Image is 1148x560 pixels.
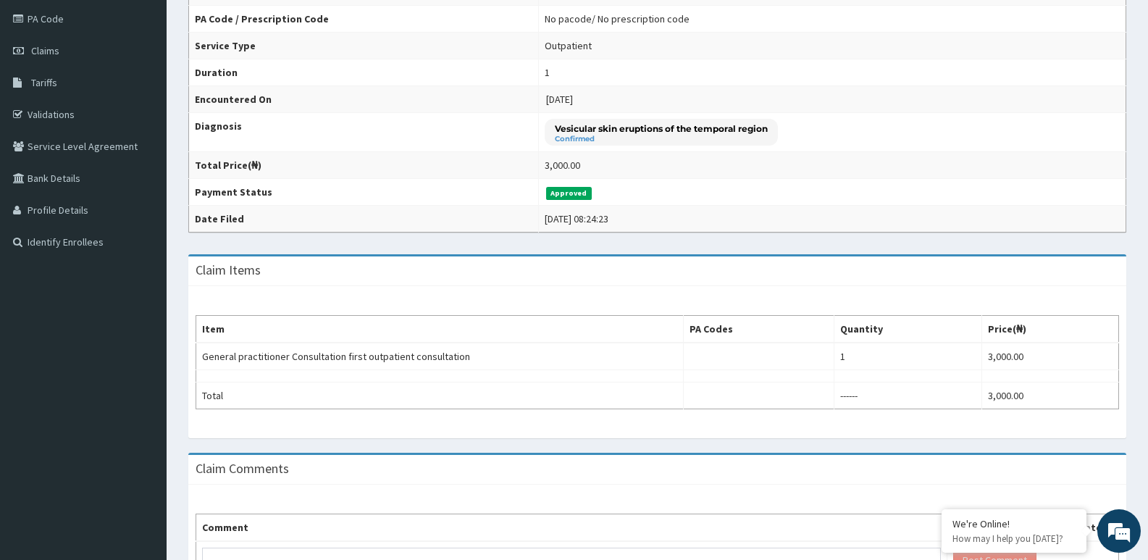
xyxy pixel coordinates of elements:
[189,179,539,206] th: Payment Status
[546,93,573,106] span: [DATE]
[196,514,947,542] th: Comment
[684,316,834,343] th: PA Codes
[952,532,1076,545] p: How may I help you today?
[196,316,684,343] th: Item
[196,343,684,370] td: General practitioner Consultation first outpatient consultation
[546,187,592,200] span: Approved
[545,38,592,53] div: Outpatient
[982,343,1119,370] td: 3,000.00
[555,135,768,143] small: Confirmed
[189,206,539,233] th: Date Filed
[545,12,690,26] div: No pacode / No prescription code
[545,212,608,226] div: [DATE] 08:24:23
[7,396,276,446] textarea: Type your message and hit 'Enter'
[555,122,768,135] p: Vesicular skin eruptions of the temporal region
[834,383,982,409] td: ------
[238,7,272,42] div: Minimize live chat window
[31,76,57,89] span: Tariffs
[27,72,59,109] img: d_794563401_company_1708531726252_794563401
[189,33,539,59] th: Service Type
[189,113,539,152] th: Diagnosis
[189,152,539,179] th: Total Price(₦)
[545,65,550,80] div: 1
[31,44,59,57] span: Claims
[196,462,289,475] h3: Claim Comments
[834,343,982,370] td: 1
[834,316,982,343] th: Quantity
[982,383,1119,409] td: 3,000.00
[1072,514,1118,542] th: Date
[952,517,1076,530] div: We're Online!
[189,86,539,113] th: Encountered On
[84,183,200,329] span: We're online!
[75,81,243,100] div: Chat with us now
[196,264,261,277] h3: Claim Items
[545,158,580,172] div: 3,000.00
[982,316,1119,343] th: Price(₦)
[196,383,684,409] td: Total
[189,59,539,86] th: Duration
[189,6,539,33] th: PA Code / Prescription Code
